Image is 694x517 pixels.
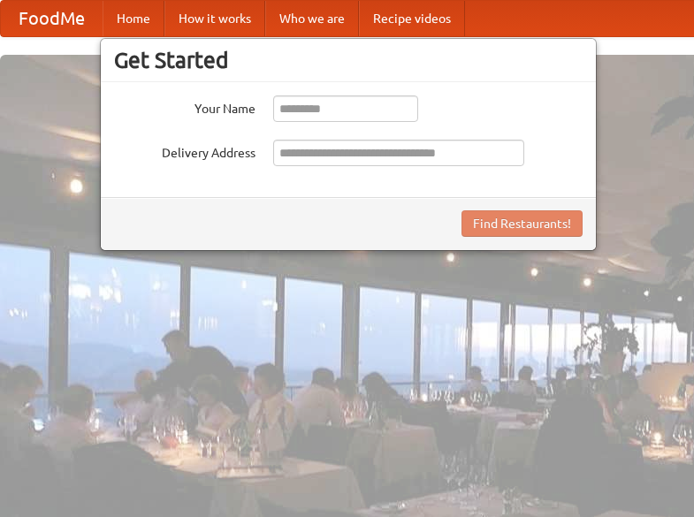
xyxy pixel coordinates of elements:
[114,95,255,118] label: Your Name
[1,1,103,36] a: FoodMe
[359,1,465,36] a: Recipe videos
[265,1,359,36] a: Who we are
[114,140,255,162] label: Delivery Address
[114,47,583,73] h3: Get Started
[103,1,164,36] a: Home
[461,210,583,237] button: Find Restaurants!
[164,1,265,36] a: How it works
